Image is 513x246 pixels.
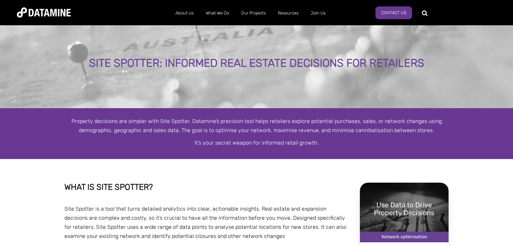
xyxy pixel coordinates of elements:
[72,118,442,133] span: Property decisions are simpler with Site Spotter. Datamine’s precision tool helps retailers explo...
[235,4,272,22] a: Our Projects
[169,4,200,22] a: About Us
[195,140,318,146] span: It’s your secret weapon for informed retail growth.
[272,4,305,22] a: Resources
[200,4,235,22] a: What We Do
[305,4,332,22] a: Join Us
[17,7,71,18] img: Datamine
[64,206,346,240] span: Site Spotter is a tool that turns detailed analytics into clear, actionable insights. Real estate...
[375,6,412,19] a: Contact Us
[64,183,350,191] h2: WHAT IS site spotter?
[60,57,453,69] div: Site Spotter: Informed real estate decisions for retailers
